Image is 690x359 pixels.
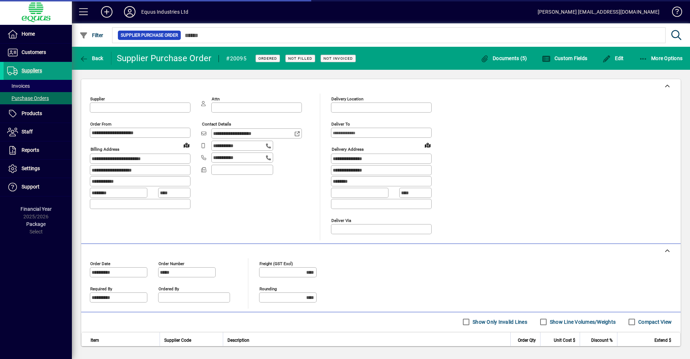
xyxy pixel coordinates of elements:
[4,141,72,159] a: Reports
[212,96,220,101] mat-label: Attn
[121,32,178,39] span: Supplier Purchase Order
[91,336,99,344] span: Item
[288,56,312,61] span: Not Filled
[4,80,72,92] a: Invoices
[22,129,33,135] span: Staff
[117,53,212,64] div: Supplier Purchase Order
[164,336,191,344] span: Supplier Code
[22,147,39,153] span: Reports
[72,52,111,65] app-page-header-button: Back
[78,29,105,42] button: Filter
[22,68,42,73] span: Suppliers
[258,56,277,61] span: Ordered
[591,336,613,344] span: Discount %
[542,55,587,61] span: Custom Fields
[4,44,72,62] a: Customers
[227,336,249,344] span: Description
[259,261,293,266] mat-label: Freight (GST excl)
[602,55,624,61] span: Edit
[540,52,589,65] button: Custom Fields
[4,92,72,104] a: Purchase Orders
[20,206,52,212] span: Financial Year
[331,218,351,223] mat-label: Deliver via
[90,261,110,266] mat-label: Order date
[4,178,72,196] a: Support
[78,52,105,65] button: Back
[4,123,72,141] a: Staff
[158,286,179,291] mat-label: Ordered by
[226,53,247,64] div: #20095
[422,139,433,151] a: View on map
[4,25,72,43] a: Home
[331,96,363,101] mat-label: Delivery Location
[323,56,353,61] span: Not Invoiced
[158,261,184,266] mat-label: Order number
[95,5,118,18] button: Add
[601,52,626,65] button: Edit
[554,336,575,344] span: Unit Cost $
[667,1,681,25] a: Knowledge Base
[637,52,685,65] button: More Options
[7,83,30,89] span: Invoices
[22,49,46,55] span: Customers
[479,52,529,65] button: Documents (5)
[637,318,672,326] label: Compact View
[22,184,40,190] span: Support
[480,55,527,61] span: Documents (5)
[181,139,192,151] a: View on map
[79,32,103,38] span: Filter
[22,110,42,116] span: Products
[518,336,536,344] span: Order Qty
[90,96,105,101] mat-label: Supplier
[4,105,72,123] a: Products
[331,122,350,127] mat-label: Deliver To
[471,318,527,326] label: Show Only Invalid Lines
[26,221,46,227] span: Package
[90,286,112,291] mat-label: Required by
[538,6,659,18] div: [PERSON_NAME] [EMAIL_ADDRESS][DOMAIN_NAME]
[22,31,35,37] span: Home
[90,122,111,127] mat-label: Order from
[22,165,40,171] span: Settings
[639,55,683,61] span: More Options
[141,6,189,18] div: Equus Industries Ltd
[259,286,277,291] mat-label: Rounding
[548,318,616,326] label: Show Line Volumes/Weights
[79,55,103,61] span: Back
[118,5,141,18] button: Profile
[4,160,72,178] a: Settings
[7,95,49,101] span: Purchase Orders
[654,336,671,344] span: Extend $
